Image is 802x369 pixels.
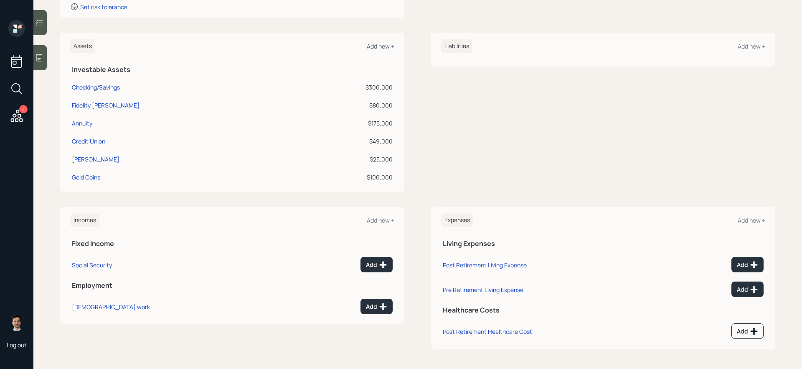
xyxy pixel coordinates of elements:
[70,39,95,53] h6: Assets
[737,285,758,294] div: Add
[441,39,472,53] h6: Liabilities
[737,261,758,269] div: Add
[443,240,764,248] h5: Living Expenses
[367,216,394,224] div: Add new +
[299,137,393,146] div: $49,000
[731,257,764,272] button: Add
[80,3,127,11] div: Set risk tolerance
[299,101,393,110] div: $80,000
[72,101,140,110] div: Fidelity [PERSON_NAME]
[70,213,99,227] h6: Incomes
[360,299,393,314] button: Add
[731,282,764,297] button: Add
[443,328,532,336] div: Post Retirement Healthcare Cost
[7,341,27,349] div: Log out
[367,42,394,50] div: Add new +
[72,173,100,182] div: Gold Coins
[360,257,393,272] button: Add
[72,137,105,146] div: Credit Union
[299,83,393,92] div: $300,000
[72,83,120,92] div: Checking/Savings
[443,286,523,294] div: Pre Retirement Living Expense
[366,261,387,269] div: Add
[738,216,765,224] div: Add new +
[72,303,150,311] div: [DEMOGRAPHIC_DATA] work
[72,155,119,164] div: [PERSON_NAME]
[299,119,393,128] div: $175,000
[443,306,764,314] h5: Healthcare Costs
[366,302,387,311] div: Add
[299,173,393,182] div: $100,000
[738,42,765,50] div: Add new +
[72,282,393,290] h5: Employment
[72,66,393,74] h5: Investable Assets
[737,327,758,336] div: Add
[72,119,92,128] div: Annuity
[441,213,473,227] h6: Expenses
[8,314,25,331] img: jonah-coleman-headshot.png
[72,240,393,248] h5: Fixed Income
[731,323,764,339] button: Add
[19,105,28,113] div: 4
[72,261,112,269] div: Social Security
[299,155,393,164] div: $25,000
[443,261,527,269] div: Post Retirement Living Expense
